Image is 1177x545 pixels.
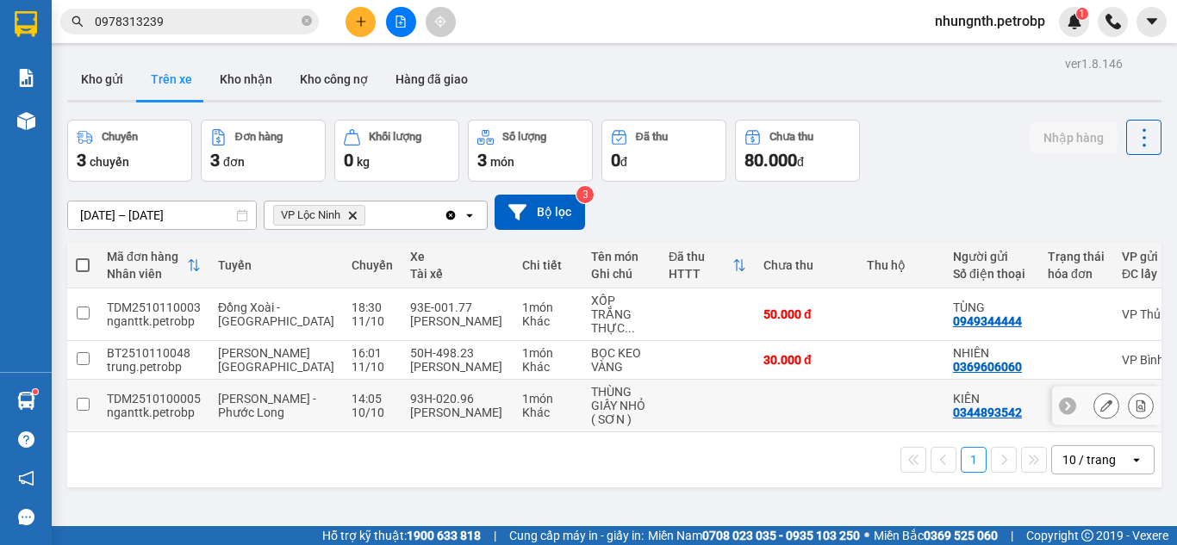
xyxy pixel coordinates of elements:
button: Trên xe [137,59,206,100]
span: VP Lộc Ninh, close by backspace [273,205,365,226]
span: đ [620,155,627,169]
span: [PERSON_NAME] - Phước Long [218,392,316,419]
div: Ghi chú [591,267,651,281]
sup: 1 [33,389,38,394]
button: Khối lượng0kg [334,120,459,182]
div: [PERSON_NAME] [410,406,505,419]
div: trung.petrobp [107,360,201,374]
div: nganttk.petrobp [107,314,201,328]
span: copyright [1081,530,1093,542]
div: ver 1.8.146 [1065,54,1123,73]
div: [PERSON_NAME] [410,314,505,328]
strong: 0708 023 035 - 0935 103 250 [702,529,860,542]
div: 10 / trang [1062,451,1116,468]
div: BT2510110048 [107,346,201,360]
span: kg [357,155,370,169]
span: message [18,509,34,525]
button: file-add [386,7,416,37]
div: 50.000 đ [763,307,850,321]
img: phone-icon [1105,14,1121,29]
div: HTTT [669,267,732,281]
span: | [1011,526,1013,545]
span: 3 [477,150,487,170]
button: Bộ lọc [495,195,585,230]
div: Khác [522,360,574,374]
span: ... [625,321,635,335]
div: 93E-001.77 [410,300,505,314]
div: TÙNG [953,300,1031,314]
input: Select a date range. [68,201,256,229]
div: Đã thu [669,250,732,263]
div: XỐP TRẮNG THỰC PHẨM ĐÃ CẤP ĐÔNG [591,294,651,335]
th: Toggle SortBy [98,243,209,288]
span: Miền Bắc [874,526,998,545]
button: 1 [961,447,987,473]
span: notification [18,470,34,486]
span: chuyến [90,155,129,169]
div: Số điện thoại [953,267,1031,281]
div: Khác [522,314,574,328]
span: VP Lộc Ninh [281,208,340,222]
strong: 0369 525 060 [924,529,998,542]
div: TDM2510110003 [107,300,201,314]
div: 1 món [522,300,574,314]
div: 93H-020.96 [410,392,505,406]
svg: Delete [347,210,358,220]
span: | [494,526,496,545]
span: close-circle [302,15,312,26]
div: 18:30 [352,300,393,314]
div: Sửa đơn hàng [1093,393,1119,418]
span: 1 [1079,8,1085,20]
div: Chưa thu [769,131,813,143]
button: Đã thu0đ [601,120,726,182]
div: 1 món [522,392,574,406]
button: Kho nhận [206,59,286,100]
span: Hỗ trợ kỹ thuật: [322,526,481,545]
div: 1 món [522,346,574,360]
div: NHIÊN [953,346,1031,360]
div: Mã đơn hàng [107,250,187,263]
span: Miền Nam [648,526,860,545]
div: Chi tiết [522,258,574,272]
span: caret-down [1144,14,1160,29]
button: Hàng đã giao [382,59,482,100]
img: solution-icon [17,69,35,87]
div: TDM2510100005 [107,392,201,406]
div: Người gửi [953,250,1031,263]
div: hóa đơn [1048,267,1105,281]
img: logo-vxr [15,11,37,37]
button: Kho công nợ [286,59,382,100]
img: icon-new-feature [1067,14,1082,29]
th: Toggle SortBy [660,243,755,288]
div: Đơn hàng [235,131,283,143]
span: đ [797,155,804,169]
div: 10/10 [352,406,393,419]
sup: 1 [1076,8,1088,20]
svg: Clear all [444,208,458,222]
div: Số lượng [502,131,546,143]
input: Selected VP Lộc Ninh. [369,207,371,224]
div: 11/10 [352,314,393,328]
span: món [490,155,514,169]
div: Xe [410,250,505,263]
sup: 3 [576,186,594,203]
div: 50H-498.23 [410,346,505,360]
span: aim [434,15,446,28]
div: 30.000 đ [763,353,850,367]
button: plus [346,7,376,37]
span: ⚪️ [864,532,869,539]
svg: open [1130,453,1143,467]
button: Số lượng3món [468,120,593,182]
button: Chưa thu80.000đ [735,120,860,182]
span: đơn [223,155,245,169]
div: Chưa thu [763,258,850,272]
span: question-circle [18,431,34,448]
span: Cung cấp máy in - giấy in: [509,526,644,545]
input: Tìm tên, số ĐT hoặc mã đơn [95,12,298,31]
div: Chuyến [102,131,138,143]
div: THÙNG GIẤY NHỎ ( SƠN ) [591,385,651,426]
span: 0 [611,150,620,170]
svg: open [463,208,476,222]
div: 0369606060 [953,360,1022,374]
div: 14:05 [352,392,393,406]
